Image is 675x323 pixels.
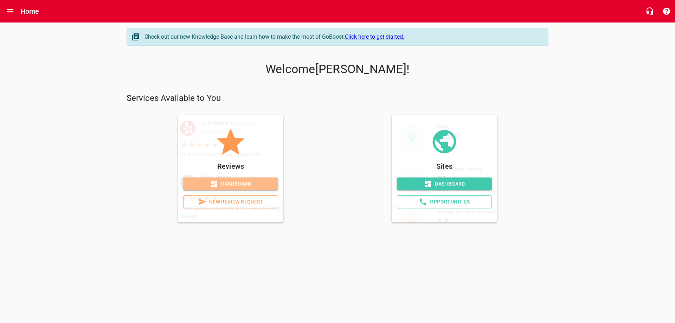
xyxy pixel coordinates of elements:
span: New Review Request [189,198,272,206]
h6: Home [20,6,39,17]
a: Dashboard [183,177,278,190]
a: Opportunities [397,195,492,208]
span: Dashboard [403,180,486,188]
p: Sites [397,161,492,172]
button: Open drawer [2,3,19,20]
span: Dashboard [189,180,272,188]
button: Live Chat [641,3,658,20]
a: Click here to get started. [345,33,404,40]
button: Support Portal [658,3,675,20]
p: Welcome [PERSON_NAME] ! [127,62,548,76]
a: Dashboard [397,177,492,190]
div: Check out our new Knowledge Base and learn how to make the most of GoBoost. [144,33,541,41]
p: Services Available to You [127,93,548,104]
a: New Review Request [183,195,278,208]
span: Opportunities [403,198,486,206]
p: Reviews [183,161,278,172]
